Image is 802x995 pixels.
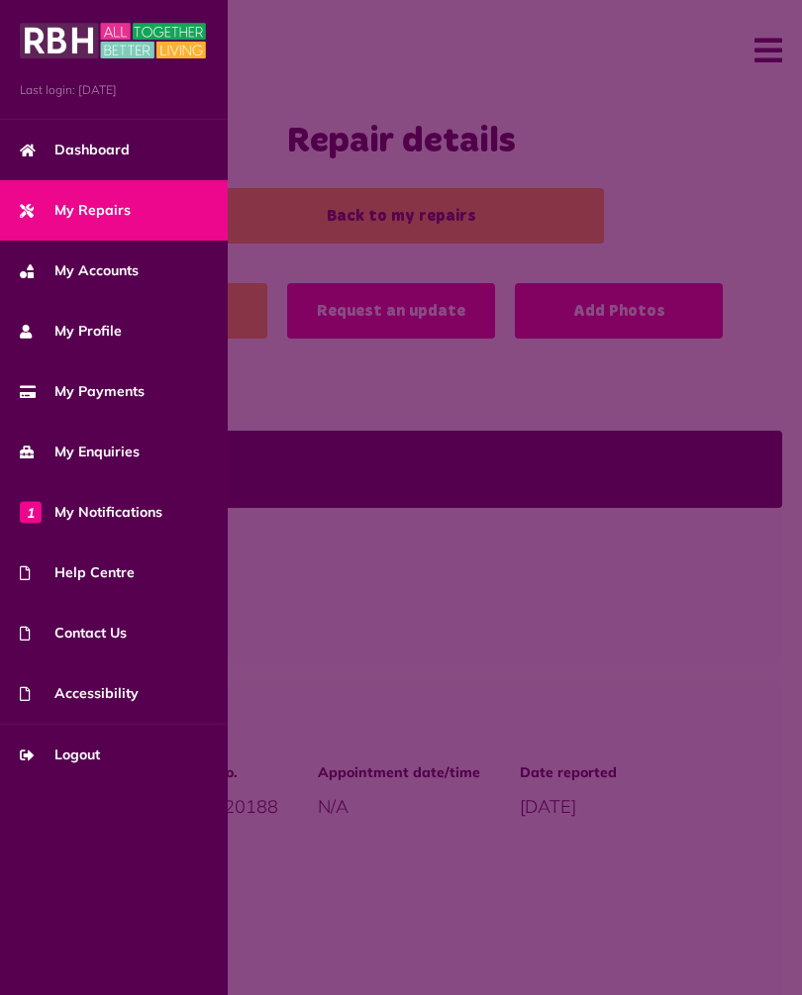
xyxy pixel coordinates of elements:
[20,442,140,462] span: My Enquiries
[20,501,42,523] span: 1
[20,381,145,402] span: My Payments
[20,683,139,704] span: Accessibility
[20,20,206,61] img: MyRBH
[20,745,100,765] span: Logout
[20,321,122,342] span: My Profile
[20,502,162,523] span: My Notifications
[20,81,208,99] span: Last login: [DATE]
[20,562,135,583] span: Help Centre
[20,200,131,221] span: My Repairs
[20,140,130,160] span: Dashboard
[20,623,127,644] span: Contact Us
[20,260,139,281] span: My Accounts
